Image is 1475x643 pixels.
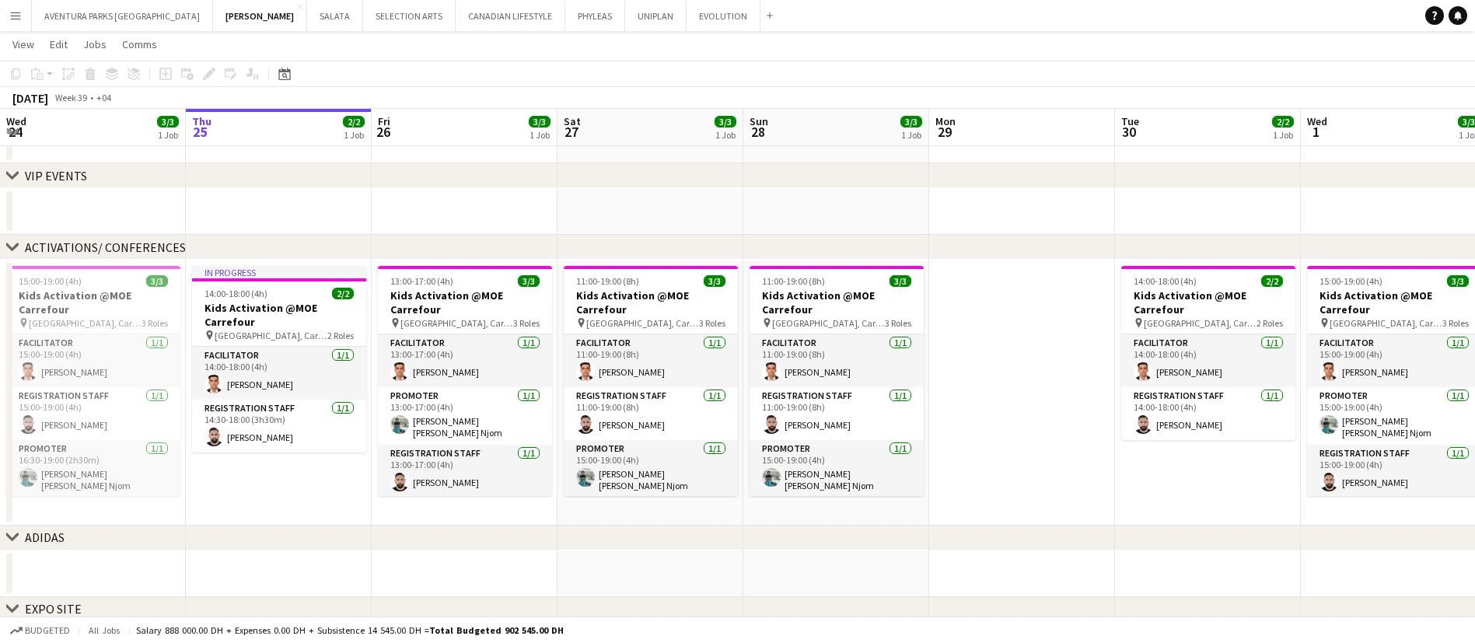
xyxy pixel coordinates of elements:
span: Sun [750,114,768,128]
span: [GEOGRAPHIC_DATA], Carrefour [586,317,699,329]
app-card-role: Registration Staff1/111:00-19:00 (8h)[PERSON_NAME] [564,387,738,440]
span: [GEOGRAPHIC_DATA], Carrefour [1144,317,1257,329]
span: 2/2 [1272,116,1294,128]
div: 1 Job [530,129,550,141]
app-card-role: Facilitator1/114:00-18:00 (4h)[PERSON_NAME] [192,347,366,400]
span: 2/2 [332,288,354,299]
h3: Kids Activation @MOE Carrefour [378,288,552,316]
div: ACTIVATIONS/ CONFERENCES [25,239,186,255]
span: 15:00-19:00 (4h) [19,275,82,287]
button: SALATA [307,1,363,31]
span: 2 Roles [327,330,354,341]
span: Fri [378,114,390,128]
div: 1 Job [344,129,364,141]
span: 14:00-18:00 (4h) [204,288,267,299]
span: Wed [6,114,26,128]
button: [PERSON_NAME] [213,1,307,31]
span: Wed [1307,114,1327,128]
app-card-role: Registration Staff1/115:00-19:00 (4h)[PERSON_NAME] [6,387,180,440]
span: 2/2 [343,116,365,128]
span: 24 [4,123,26,141]
span: Total Budgeted 902 545.00 DH [429,624,564,636]
span: 11:00-19:00 (8h) [576,275,639,287]
span: 2 Roles [1257,317,1283,329]
span: 3/3 [704,275,725,287]
span: [GEOGRAPHIC_DATA], Carrefour [1330,317,1442,329]
div: 1 Job [1273,129,1293,141]
span: All jobs [86,624,123,636]
span: 3 Roles [513,317,540,329]
span: 27 [561,123,581,141]
button: EVOLUTION [687,1,760,31]
span: 26 [376,123,390,141]
span: 3/3 [146,275,168,287]
span: View [12,37,34,51]
app-card-role: Promoter1/116:30-19:00 (2h30m)[PERSON_NAME] [PERSON_NAME] Njom [6,440,180,498]
span: Jobs [83,37,107,51]
app-card-role: Promoter1/115:00-19:00 (4h)[PERSON_NAME] [PERSON_NAME] Njom [750,440,924,498]
span: 28 [747,123,768,141]
div: ADIDAS [25,529,65,545]
span: 14:00-18:00 (4h) [1134,275,1197,287]
app-card-role: Facilitator1/111:00-19:00 (8h)[PERSON_NAME] [750,334,924,387]
button: PHYLEAS [565,1,625,31]
app-job-card: 14:00-18:00 (4h)2/2Kids Activation @MOE Carrefour [GEOGRAPHIC_DATA], Carrefour2 RolesFacilitator1... [1121,266,1295,440]
span: 3/3 [1447,275,1469,287]
span: 3/3 [900,116,922,128]
button: CANADIAN LIFESTYLE [456,1,565,31]
span: Mon [935,114,956,128]
app-card-role: Registration Staff1/114:30-18:00 (3h30m)[PERSON_NAME] [192,400,366,453]
div: In progress [192,266,366,278]
app-card-role: Registration Staff1/114:00-18:00 (4h)[PERSON_NAME] [1121,387,1295,440]
span: [GEOGRAPHIC_DATA], Carrefour [215,330,327,341]
h3: Kids Activation @MOE Carrefour [750,288,924,316]
div: 1 Job [158,129,178,141]
button: AVENTURA PARKS [GEOGRAPHIC_DATA] [32,1,213,31]
div: EXPO SITE [25,601,82,617]
span: [GEOGRAPHIC_DATA], Carrefour [400,317,513,329]
div: Salary 888 000.00 DH + Expenses 0.00 DH + Subsistence 14 545.00 DH = [136,624,564,636]
div: +04 [96,92,111,103]
span: 3 Roles [142,317,168,329]
span: [GEOGRAPHIC_DATA], Carrefour [29,317,142,329]
button: UNIPLAN [625,1,687,31]
app-card-role: Promoter1/115:00-19:00 (4h)[PERSON_NAME] [PERSON_NAME] Njom [564,440,738,498]
h3: Kids Activation @MOE Carrefour [6,288,180,316]
app-job-card: 11:00-19:00 (8h)3/3Kids Activation @MOE Carrefour [GEOGRAPHIC_DATA], Carrefour3 RolesFacilitator1... [564,266,738,496]
app-card-role: Facilitator1/113:00-17:00 (4h)[PERSON_NAME] [378,334,552,387]
a: Edit [44,34,74,54]
div: [DATE] [12,90,48,106]
app-job-card: In progress14:00-18:00 (4h)2/2Kids Activation @MOE Carrefour [GEOGRAPHIC_DATA], Carrefour2 RolesF... [192,266,366,453]
span: [GEOGRAPHIC_DATA], Carrefour [772,317,885,329]
span: 3/3 [518,275,540,287]
h3: Kids Activation @MOE Carrefour [564,288,738,316]
app-job-card: 11:00-19:00 (8h)3/3Kids Activation @MOE Carrefour [GEOGRAPHIC_DATA], Carrefour3 RolesFacilitator1... [750,266,924,496]
app-card-role: Registration Staff1/113:00-17:00 (4h)[PERSON_NAME] [378,445,552,498]
app-card-role: Promoter1/113:00-17:00 (4h)[PERSON_NAME] [PERSON_NAME] Njom [378,387,552,445]
button: Budgeted [8,622,72,639]
span: 3 Roles [885,317,911,329]
app-job-card: 15:00-19:00 (4h)3/3Kids Activation @MOE Carrefour [GEOGRAPHIC_DATA], Carrefour3 RolesFacilitator1... [6,266,180,496]
span: 13:00-17:00 (4h) [390,275,453,287]
app-card-role: Facilitator1/114:00-18:00 (4h)[PERSON_NAME] [1121,334,1295,387]
span: Budgeted [25,625,70,636]
span: 11:00-19:00 (8h) [762,275,825,287]
span: 3 Roles [1442,317,1469,329]
span: 29 [933,123,956,141]
span: 2/2 [1261,275,1283,287]
span: 3/3 [890,275,911,287]
div: 1 Job [715,129,736,141]
span: 30 [1119,123,1139,141]
a: Comms [116,34,163,54]
app-card-role: Registration Staff1/111:00-19:00 (8h)[PERSON_NAME] [750,387,924,440]
div: VIP EVENTS [25,168,87,183]
span: Edit [50,37,68,51]
span: Thu [192,114,211,128]
span: 3/3 [715,116,736,128]
app-job-card: 13:00-17:00 (4h)3/3Kids Activation @MOE Carrefour [GEOGRAPHIC_DATA], Carrefour3 RolesFacilitator1... [378,266,552,496]
span: Tue [1121,114,1139,128]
